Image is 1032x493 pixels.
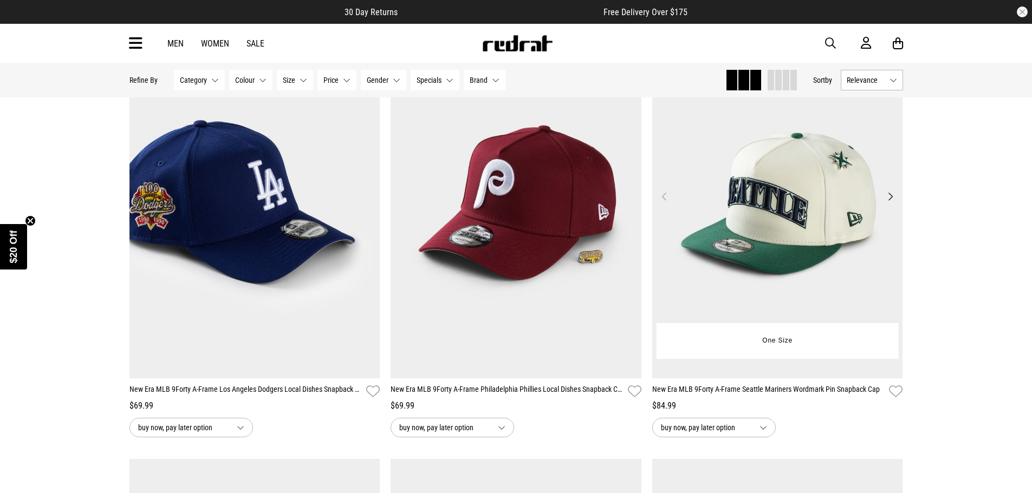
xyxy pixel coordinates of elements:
[658,190,671,203] button: Previous
[464,70,505,90] button: Brand
[235,76,255,84] span: Colour
[825,76,832,84] span: by
[9,4,41,37] button: Open LiveChat chat widget
[317,70,356,90] button: Price
[129,399,380,412] div: $69.99
[180,76,207,84] span: Category
[367,76,388,84] span: Gender
[847,76,885,84] span: Relevance
[129,418,253,437] button: buy now, pay later option
[884,190,897,203] button: Next
[283,76,295,84] span: Size
[652,384,885,399] a: New Era MLB 9Forty A-Frame Seattle Mariners Wordmark Pin Snapback Cap
[603,7,687,17] span: Free Delivery Over $175
[277,70,313,90] button: Size
[201,38,229,49] a: Women
[129,76,158,84] p: Refine By
[813,74,832,87] button: Sortby
[661,421,751,434] span: buy now, pay later option
[167,38,184,49] a: Men
[8,230,19,263] span: $20 Off
[419,6,582,17] iframe: Customer reviews powered by Trustpilot
[411,70,459,90] button: Specials
[417,76,442,84] span: Specials
[391,384,624,399] a: New Era MLB 9Forty A-Frame Philadelphia Phillies Local Dishes Snapback Cap
[129,28,380,378] img: New Era Mlb 9forty A-frame Los Angeles Dodgers Local Dishes Snapback Cap in Multi
[345,7,398,17] span: 30 Day Returns
[399,421,489,434] span: buy now, pay later option
[391,418,514,437] button: buy now, pay later option
[229,70,272,90] button: Colour
[754,331,801,351] button: One Size
[246,38,264,49] a: Sale
[391,28,641,378] img: New Era Mlb 9forty A-frame Philadelphia Phillies Local Dishes Snapback Cap in Multi
[361,70,406,90] button: Gender
[652,418,776,437] button: buy now, pay later option
[174,70,225,90] button: Category
[470,76,488,84] span: Brand
[652,28,903,378] img: New Era Mlb 9forty A-frame Seattle Mariners Wordmark Pin Snapback Cap in White
[391,399,641,412] div: $69.99
[129,384,362,399] a: New Era MLB 9Forty A-Frame Los Angeles Dodgers Local Dishes Snapback Cap
[841,70,903,90] button: Relevance
[323,76,339,84] span: Price
[138,421,228,434] span: buy now, pay later option
[25,215,36,226] button: Close teaser
[482,35,553,51] img: Redrat logo
[652,399,903,412] div: $84.99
